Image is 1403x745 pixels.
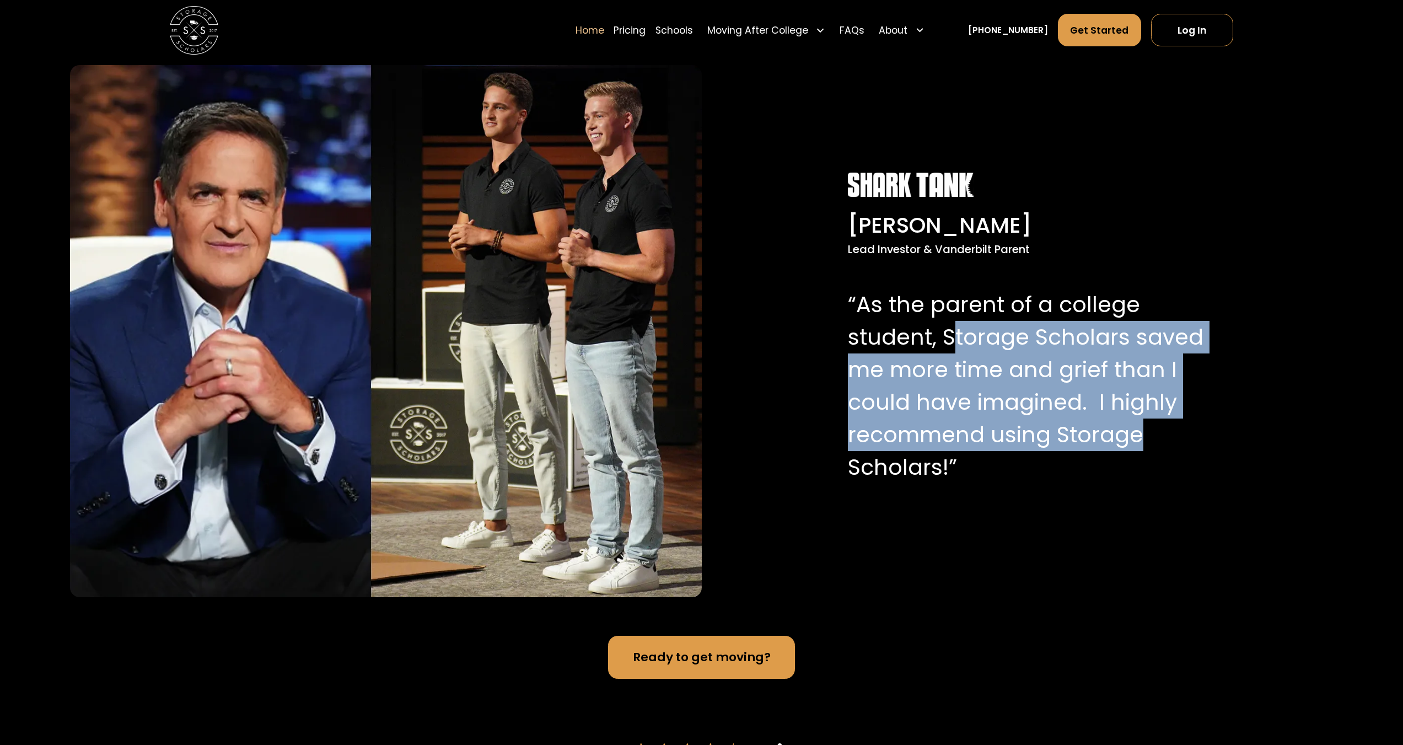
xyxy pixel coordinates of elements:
img: Shark Tank white logo. [848,173,974,197]
img: Mark Cuban with Storage Scholar's co-founders, Sam and Matt. [70,65,701,597]
a: FAQs [840,13,864,47]
div: Lead Investor & Vanderbilt Parent [848,242,1206,258]
a: Home [576,13,604,47]
a: home [170,6,218,55]
div: Ready to get moving? [633,648,771,667]
a: Schools [655,13,693,47]
a: Pricing [614,13,646,47]
a: Get Started [1058,14,1142,46]
div: [PERSON_NAME] [848,209,1206,242]
p: “As the parent of a college student, Storage Scholars saved me more time and grief than I could h... [848,288,1206,484]
div: About [874,13,929,47]
div: Moving After College [707,23,808,37]
a: [PHONE_NUMBER] [968,24,1048,36]
img: Storage Scholars main logo [170,6,218,55]
div: Moving After College [702,13,830,47]
a: Ready to get moving? [608,636,795,679]
a: Log In [1151,14,1233,46]
div: About [879,23,907,37]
